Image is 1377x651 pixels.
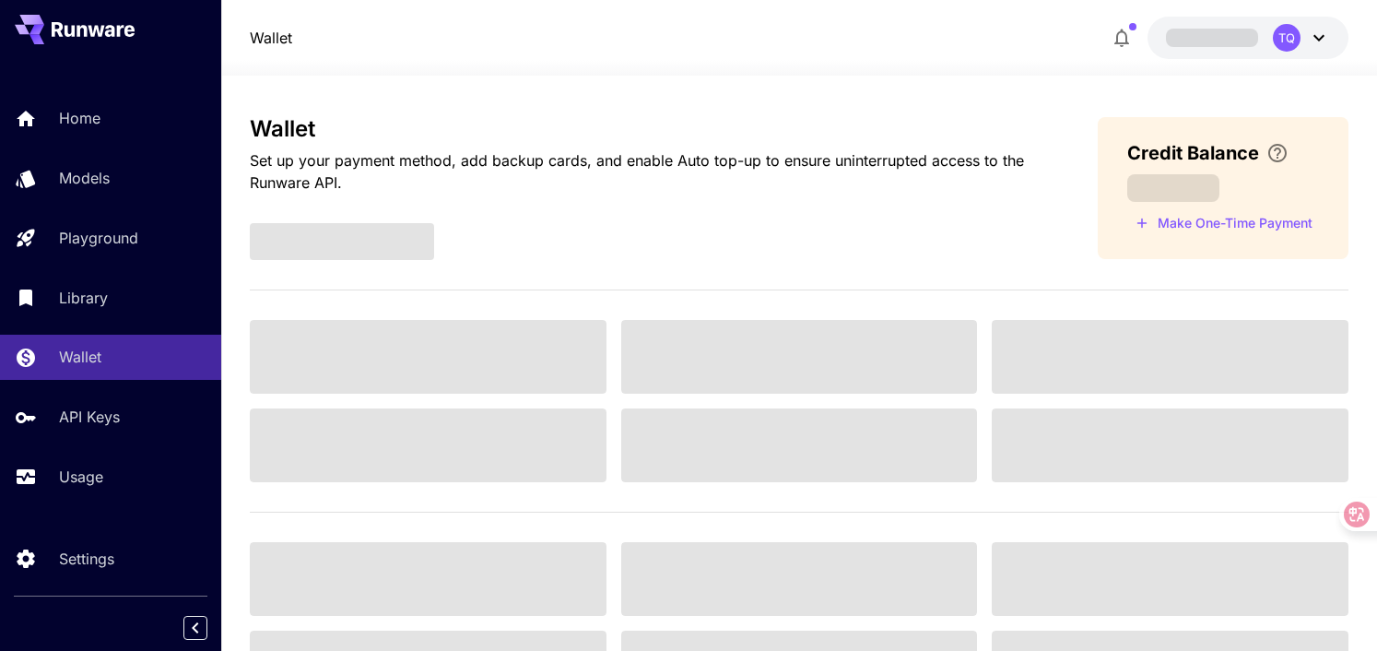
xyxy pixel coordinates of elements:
[59,346,101,368] p: Wallet
[250,27,292,49] a: Wallet
[1273,24,1300,52] div: TQ
[59,287,108,309] p: Library
[250,116,1038,142] h3: Wallet
[1147,17,1348,59] button: TQ
[59,406,120,428] p: API Keys
[1259,142,1296,164] button: Enter your card details and choose an Auto top-up amount to avoid service interruptions. We'll au...
[250,149,1038,194] p: Set up your payment method, add backup cards, and enable Auto top-up to ensure uninterrupted acce...
[59,548,114,570] p: Settings
[59,466,103,488] p: Usage
[183,616,207,640] button: Collapse sidebar
[59,167,110,189] p: Models
[59,107,100,129] p: Home
[197,611,221,645] div: Collapse sidebar
[250,27,292,49] nav: breadcrumb
[1127,139,1259,167] span: Credit Balance
[1127,209,1321,238] button: Make a one-time, non-recurring payment
[59,227,138,249] p: Playground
